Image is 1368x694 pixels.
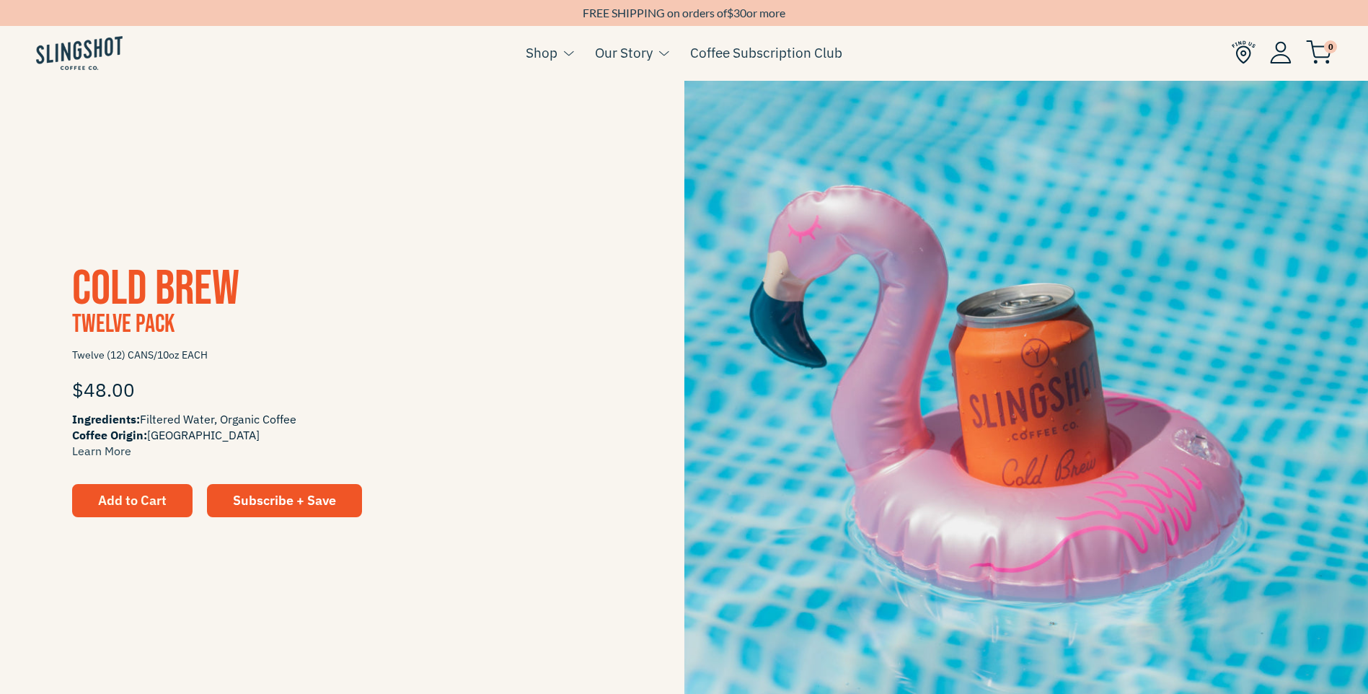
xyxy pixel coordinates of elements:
[98,492,167,509] span: Add to Cart
[72,484,193,517] button: Add to Cart
[1232,40,1256,64] img: Find Us
[1270,41,1292,63] img: Account
[1306,44,1332,61] a: 0
[72,444,131,458] a: Learn More
[207,484,362,517] a: Subscribe + Save
[72,428,147,442] span: Coffee Origin:
[690,42,842,63] a: Coffee Subscription Club
[72,260,239,318] a: Cold Brew
[526,42,557,63] a: Shop
[72,368,612,411] div: $48.00
[72,411,612,459] span: Filtered Water, Organic Coffee [GEOGRAPHIC_DATA]
[733,6,746,19] span: 30
[727,6,733,19] span: $
[72,343,612,368] span: Twelve (12) CANS/10oz EACH
[1324,40,1337,53] span: 0
[233,492,336,509] span: Subscribe + Save
[1306,40,1332,64] img: cart
[595,42,653,63] a: Our Story
[72,412,140,426] span: Ingredients:
[72,309,175,340] span: Twelve Pack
